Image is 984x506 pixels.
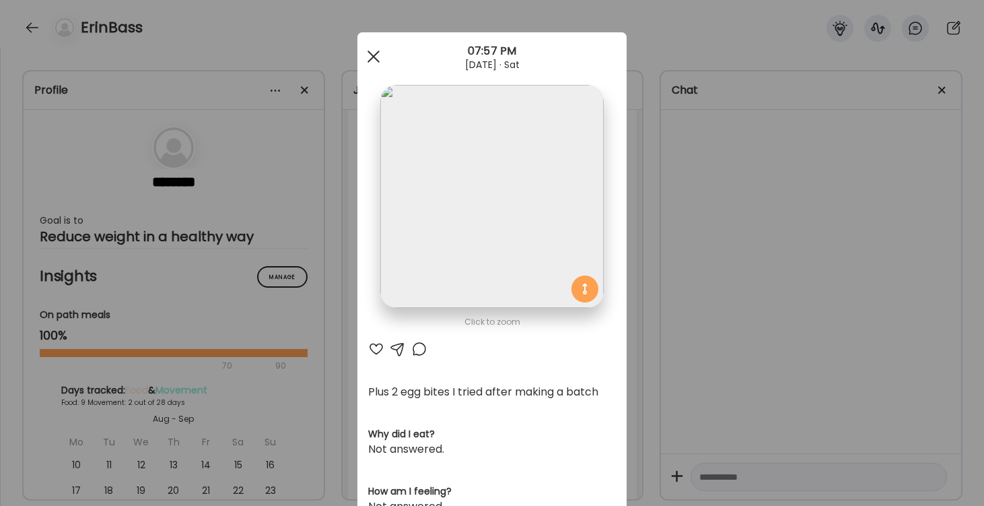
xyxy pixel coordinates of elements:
[368,314,616,330] div: Click to zoom
[380,85,603,308] img: images%2FIFFD6Lp5OJYCWt9NgWjrgf5tujb2%2FXriO5VgV2O98wIcBDP71%2FUadCMq5DEAIh1nj05dor_1080
[357,43,627,59] div: 07:57 PM
[368,484,616,499] h3: How am I feeling?
[368,427,616,441] h3: Why did I eat?
[368,441,616,457] div: Not answered.
[368,384,616,400] div: Plus 2 egg bites I tried after making a batch
[357,59,627,70] div: [DATE] · Sat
